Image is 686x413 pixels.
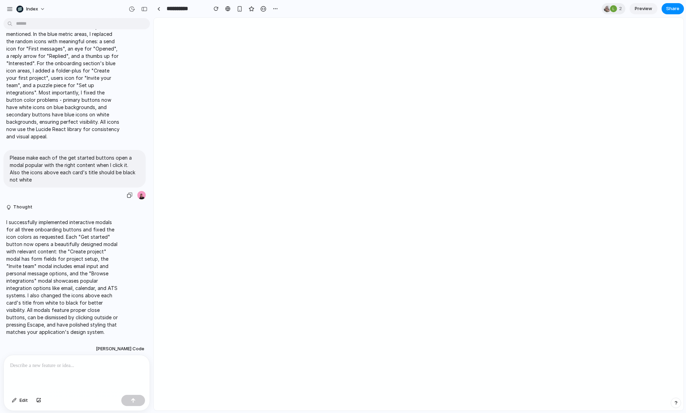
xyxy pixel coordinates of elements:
p: I completely revamped the icons throughout your application with proper semantic choices and fixe... [6,8,120,140]
button: Edit [8,395,31,406]
span: Index [26,6,38,13]
span: 2 [619,5,624,12]
span: Preview [635,5,652,12]
button: Index [14,3,49,15]
p: Please make each of the get started buttons open a modal popular with the right content when I cl... [10,154,139,183]
span: Share [666,5,679,12]
span: [PERSON_NAME] Code [96,345,144,352]
button: Share [662,3,684,14]
span: Edit [20,397,28,404]
button: [PERSON_NAME] Code [94,343,146,355]
div: 2 [602,3,625,14]
p: I successfully implemented interactive modals for all three onboarding buttons and fixed the icon... [6,219,120,336]
a: Preview [630,3,657,14]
